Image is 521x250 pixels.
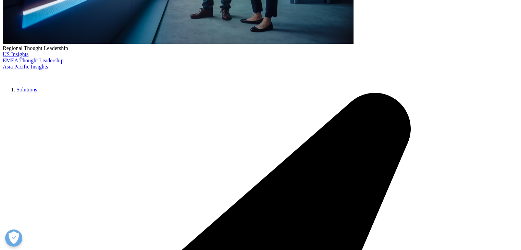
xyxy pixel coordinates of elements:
[5,229,22,247] button: Open Preferences
[3,70,58,80] img: IQVIA Healthcare Information Technology and Pharma Clinical Research Company
[3,45,518,51] div: Regional Thought Leadership
[3,64,48,70] a: Asia Pacific Insights
[3,58,63,63] a: EMEA Thought Leadership
[16,87,37,92] a: Solutions
[3,51,28,57] a: US Insights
